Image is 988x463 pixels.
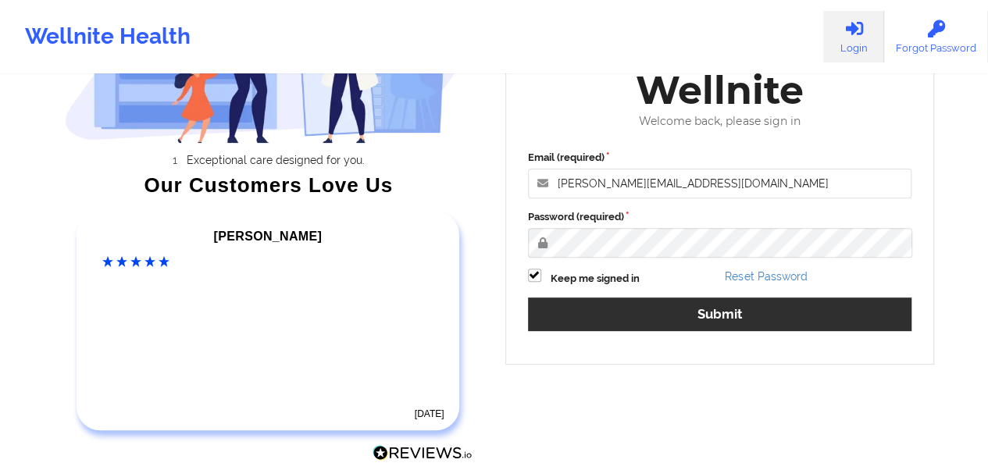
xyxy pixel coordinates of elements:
[725,270,807,283] a: Reset Password
[79,154,473,166] li: Exceptional care designed for you.
[517,115,923,128] div: Welcome back, please sign in
[528,150,912,166] label: Email (required)
[373,445,473,461] img: Reviews.io Logo
[528,209,912,225] label: Password (required)
[551,271,640,287] label: Keep me signed in
[415,408,444,419] time: [DATE]
[823,11,884,62] a: Login
[528,169,912,198] input: Email address
[65,177,473,193] div: Our Customers Love Us
[214,230,322,243] span: [PERSON_NAME]
[528,297,912,331] button: Submit
[884,11,988,62] a: Forgot Password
